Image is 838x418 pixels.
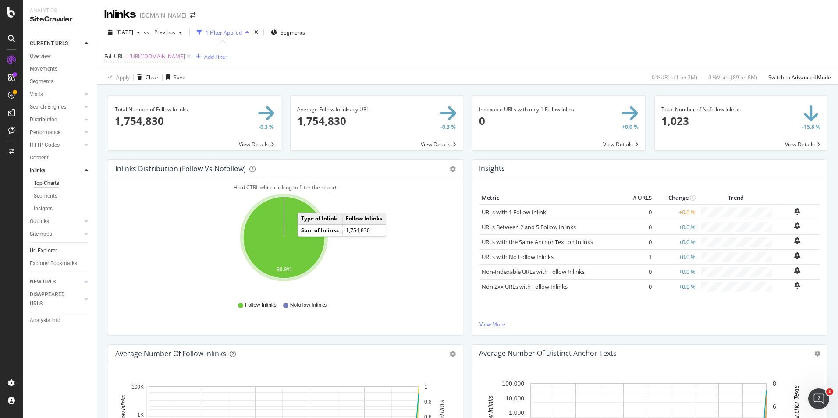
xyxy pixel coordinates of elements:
a: Distribution [30,115,82,124]
a: Url Explorer [30,246,91,255]
div: Inlinks [30,166,45,175]
div: Top Charts [34,179,59,188]
a: Search Engines [30,103,82,112]
a: Overview [30,52,91,61]
div: Apply [116,74,130,81]
div: SiteCrawler [30,14,90,25]
div: Switch to Advanced Mode [768,74,831,81]
td: 0 [619,264,654,279]
td: +0.0 % [654,279,698,294]
a: Visits [30,90,82,99]
a: Outlinks [30,217,82,226]
span: Full URL [104,53,124,60]
a: CURRENT URLS [30,39,82,48]
td: 1 [619,249,654,264]
div: Search Engines [30,103,66,112]
td: 0 [619,279,654,294]
a: HTTP Codes [30,141,82,150]
text: 100K [131,384,144,390]
div: bell-plus [794,208,800,215]
svg: A chart. [115,191,453,293]
div: gear [450,166,456,172]
td: 0 [619,205,654,220]
td: Sum of Inlinks [298,224,343,236]
span: Nofollow Inlinks [290,301,327,309]
span: vs [144,28,151,36]
text: 1,000 [509,409,524,416]
div: bell-plus [794,252,800,259]
text: 1 [424,384,427,390]
text: 0.8 [424,399,432,405]
iframe: Intercom live chat [808,388,829,409]
a: URLs with No Follow Inlinks [482,253,554,261]
div: [DOMAIN_NAME] [140,11,187,20]
th: Trend [698,191,774,205]
td: 0 [619,220,654,234]
div: 0 % URLs ( 1 on 3M ) [652,74,697,81]
a: Non-Indexable URLs with Follow Inlinks [482,268,585,276]
div: CURRENT URLS [30,39,68,48]
th: Change [654,191,698,205]
button: [DATE] [104,25,144,39]
div: bell-plus [794,282,800,289]
text: 8 [773,380,776,387]
div: Performance [30,128,60,137]
div: Content [30,153,49,163]
button: Apply [104,70,130,84]
div: Outlinks [30,217,49,226]
div: Movements [30,64,57,74]
text: 10,000 [505,395,524,402]
th: Metric [479,191,619,205]
div: Save [174,74,185,81]
button: Add Filter [192,51,227,62]
div: Average Number of Follow Inlinks [115,349,226,358]
span: Previous [151,28,175,36]
a: Sitemaps [30,230,82,239]
a: Explorer Bookmarks [30,259,91,268]
button: Switch to Advanced Mode [765,70,831,84]
text: 99.9% [277,267,291,273]
a: View More [479,321,820,328]
div: bell-plus [794,222,800,229]
div: 0 % Visits ( 89 on 8M ) [708,74,757,81]
div: bell-plus [794,267,800,274]
text: 100,000 [502,380,524,387]
td: Follow Inlinks [343,213,386,224]
div: gear [450,351,456,357]
button: Save [163,70,185,84]
button: Previous [151,25,186,39]
text: 6 [773,403,776,410]
div: Url Explorer [30,246,57,255]
div: 1 Filter Applied [206,29,242,36]
a: Insights [34,204,91,213]
span: 2025 Aug. 16th [116,28,133,36]
div: Visits [30,90,43,99]
div: Overview [30,52,51,61]
div: Insights [34,204,53,213]
div: Sitemaps [30,230,52,239]
span: Follow Inlinks [245,301,277,309]
div: Inlinks [104,7,136,22]
a: URLs with the Same Anchor Text on Inlinks [482,238,593,246]
th: # URLS [619,191,654,205]
td: +0.0 % [654,264,698,279]
h4: Average Number of Distinct Anchor Texts [479,347,617,359]
button: 1 Filter Applied [193,25,252,39]
a: Non 2xx URLs with Follow Inlinks [482,283,568,290]
button: Clear [134,70,159,84]
a: Inlinks [30,166,82,175]
div: times [252,28,260,37]
span: [URL][DOMAIN_NAME] [129,50,185,63]
a: Segments [30,77,91,86]
td: +0.0 % [654,249,698,264]
a: Top Charts [34,179,91,188]
td: 0 [619,234,654,249]
td: Type of Inlink [298,213,343,224]
div: HTTP Codes [30,141,60,150]
i: Options [814,351,820,357]
div: Inlinks Distribution (Follow vs Nofollow) [115,164,246,173]
div: Add Filter [204,53,227,60]
a: NEW URLS [30,277,82,287]
div: Segments [30,77,53,86]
